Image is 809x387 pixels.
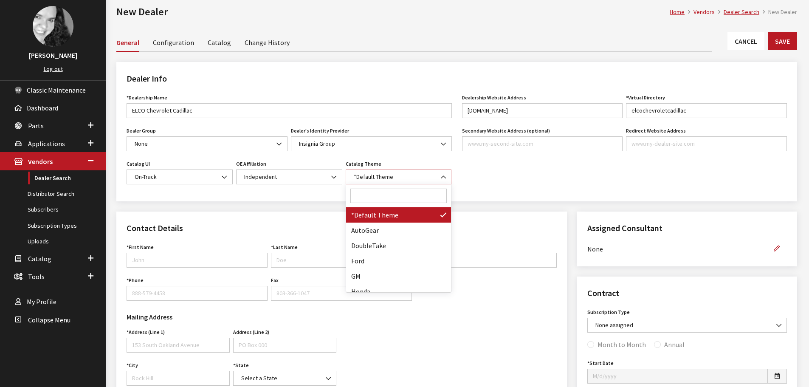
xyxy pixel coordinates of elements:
input: 888-579-4458 [127,286,268,301]
span: Independent [242,172,337,181]
span: None [127,136,288,151]
a: Log out [44,65,63,73]
label: Dealer's Identity Provider [291,127,349,135]
input: PO Box 000 [233,338,336,353]
input: M/d/yyyy [587,369,768,384]
li: DoubleTake [346,238,451,253]
button: Save [768,32,797,50]
label: City [127,362,138,369]
input: 803-366-1047 [271,286,412,301]
label: Last Name [271,243,298,251]
input: 153 South Oakland Avenue [127,338,230,353]
a: General [116,33,139,52]
span: None [587,244,767,254]
span: Applications [28,139,65,148]
span: Dashboard [27,104,58,112]
input: Search [350,189,447,203]
label: Address (Line 2) [233,328,269,336]
span: Independent [236,169,342,184]
span: *Default Theme [346,169,452,184]
a: Dealer Search [724,8,759,16]
label: Phone [127,277,144,284]
li: *Default Theme [346,207,451,223]
li: Honda [346,284,451,299]
label: *Dealership Name [127,94,167,102]
h2: Assigned Consultant [587,222,787,234]
label: Fax [271,277,279,284]
h2: Contact Details [127,222,557,234]
span: Collapse Menu [28,316,70,324]
a: Change History [245,33,290,51]
a: Home [670,8,685,16]
input: www.my-second-site.com [462,136,623,151]
span: Catalog [28,254,51,263]
h3: [PERSON_NAME] [8,50,98,60]
label: Secondary Website Address (optional) [462,127,550,135]
label: OE Affiliation [236,160,266,168]
li: Ford [346,253,451,268]
span: My Profile [27,298,56,306]
input: site-name [626,103,787,118]
h2: Dealer Info [127,72,787,85]
input: Doe [271,253,412,268]
a: Cancel [727,32,764,50]
li: New Dealer [759,8,797,17]
button: Open date picker [767,369,787,384]
input: John [127,253,268,268]
label: Dealership Website Address [462,94,526,102]
input: www.my-dealer-site.com [462,103,623,118]
span: Select a State [239,374,331,383]
li: Vendors [685,8,715,17]
li: AutoGear [346,223,451,238]
label: Catalog Theme [346,160,381,168]
label: Catalog UI [127,160,150,168]
span: Select a State [233,371,336,386]
input: Manager [415,253,556,268]
label: Subscription Type [587,308,630,316]
a: Catalog [208,33,231,51]
span: Insignia Group [296,139,446,148]
h3: Mailing Address [127,312,336,322]
span: None assigned [593,321,781,330]
span: None assigned [587,318,787,333]
label: Address (Line 1) [127,328,165,336]
img: Khrystal Dorton [33,6,73,47]
input: www.my-dealer-site.com [626,136,787,151]
span: None [132,139,282,148]
span: On-Track [127,169,233,184]
span: Insignia Group [291,136,452,151]
input: My Dealer [127,103,452,118]
label: Redirect Website Address [626,127,686,135]
label: Start Date [587,359,614,367]
label: State [233,362,249,369]
a: Configuration [153,33,194,51]
label: First Name [127,243,154,251]
span: Vendors [28,158,53,166]
h2: Contract [587,287,787,299]
span: *Default Theme [351,172,446,181]
span: Classic Maintenance [27,86,86,94]
label: Annual [664,339,685,350]
span: Parts [28,121,44,130]
span: On-Track [132,172,227,181]
li: GM [346,268,451,284]
label: *Virtual Directory [626,94,665,102]
label: Month to Month [598,339,646,350]
h1: New Dealer [116,4,670,20]
input: Rock Hill [127,371,230,386]
span: Tools [28,272,45,281]
button: Edit Assigned Consultant [767,241,787,256]
label: Dealer Group [127,127,156,135]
